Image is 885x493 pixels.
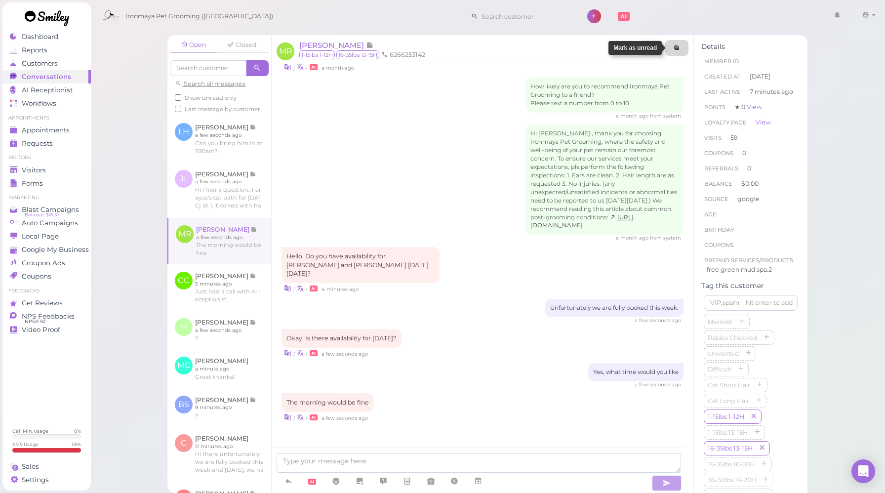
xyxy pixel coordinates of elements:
[2,473,91,487] a: Settings
[851,459,875,483] div: Open Intercom Messenger
[282,247,440,284] div: Hello. Do you have availability for [PERSON_NAME] and [PERSON_NAME] [DATE][DATE]?
[704,165,738,172] span: Referrals
[22,59,58,68] span: Customers
[22,126,70,134] span: Appointments
[125,2,273,30] span: Ironmaya Pet Grooming ([GEOGRAPHIC_DATA])
[545,299,684,317] div: Unfortunately we are fully booked this week.
[22,33,58,41] span: Dashboard
[2,270,91,283] a: Coupons
[704,134,722,141] span: Visits
[22,232,59,241] span: Local Page
[2,83,91,97] a: AI Receptionist
[704,88,741,95] span: Last Active
[2,323,91,336] a: Video Proof
[22,312,75,321] span: NPS Feedbacks
[22,73,71,81] span: Conversations
[706,445,755,452] span: 16-35lbs 13-15H
[2,256,91,270] a: Groupon Ads
[635,317,681,324] span: 08/28/2025 09:57am
[2,460,91,473] a: Sales
[478,8,574,24] input: Search customer
[704,242,733,248] span: Coupons
[704,257,793,264] span: Prepaid services/products
[701,282,800,290] div: Tag this customer
[282,348,684,358] div: •
[282,329,402,348] div: Okay. Is there availability for [DATE]?
[704,104,725,111] span: Points
[277,42,294,60] span: MR
[72,441,81,448] div: 115 %
[706,366,733,373] span: Difficult
[2,310,91,323] a: NPS Feedbacks NPS® 92
[22,179,43,188] span: Forms
[379,50,428,59] li: 6266253142
[616,113,650,119] span: 08/02/2025 02:03pm
[704,196,728,203] span: Source
[322,351,368,357] span: 08/28/2025 09:58am
[701,191,800,207] li: google
[299,50,335,59] span: 1-15lbs 1-12H
[2,43,91,57] a: Reports
[22,86,73,94] span: AI Receptionist
[650,113,681,119] span: from system
[22,326,60,334] span: Video Proof
[22,476,49,484] span: Settings
[2,296,91,310] a: Get Reviews
[2,154,91,161] li: Visitors
[218,38,266,52] a: Closed
[2,216,91,230] a: Auto Campaigns
[322,415,368,421] span: 08/28/2025 10:06am
[22,205,79,214] span: Blast Campaigns
[170,60,246,76] input: Search customer
[322,286,359,292] span: 08/28/2025 09:53am
[170,38,217,53] a: Open
[2,164,91,177] a: Visitors
[704,150,733,157] span: Coupons
[25,211,60,219] span: Balance: $16.37
[22,99,56,108] span: Workflows
[12,428,48,434] div: Call Min. Usage
[22,139,53,148] span: Requests
[704,73,741,80] span: Created At
[706,476,758,484] span: 36-50lbs 16-20H
[299,41,373,50] a: [PERSON_NAME]
[22,219,78,227] span: Auto Campaigns
[22,166,46,174] span: Visitors
[22,272,51,281] span: Coupons
[525,78,684,113] div: How likely are you to recommend Ironmaya Pet Grooming to a friend? Please text a number from 0 to 10
[2,230,91,243] a: Local Page
[706,413,746,420] span: 1-15lbs 1-12H
[525,124,684,235] div: Hi [PERSON_NAME] , thank you for choosing Ironmaya Pet Grooming, where the safety and well-being ...
[282,393,374,412] div: The morning would be fine
[756,119,771,126] a: View
[2,203,91,216] a: Blast Campaigns Balance: $16.37
[704,295,798,311] input: VIP,spam
[74,428,81,434] div: 0 %
[2,97,91,110] a: Workflows
[701,145,800,161] li: 0
[706,334,759,341] span: Rabies Checked
[707,265,795,274] div: free green mud spa : 2
[734,103,762,111] span: ★ 0
[299,41,366,50] span: [PERSON_NAME]
[706,429,750,436] span: 1-15lbs 13-15H
[25,318,45,326] span: NPS® 92
[2,123,91,137] a: Appointments
[293,351,295,357] i: |
[747,103,762,111] a: View
[293,286,295,292] i: |
[706,397,751,405] span: Cat Long Hair
[704,180,734,187] span: Balance
[366,41,373,50] span: Note
[2,137,91,150] a: Requests
[293,415,295,421] i: |
[704,226,734,233] span: Birthday
[746,298,793,307] div: hit enter to add
[2,177,91,190] a: Forms
[185,94,237,101] span: Show unread only
[322,65,354,71] span: 08/02/2025 12:45pm
[701,130,800,146] li: 59
[22,259,65,267] span: Groupon Ads
[750,72,770,81] span: [DATE]
[2,194,91,201] li: Marketing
